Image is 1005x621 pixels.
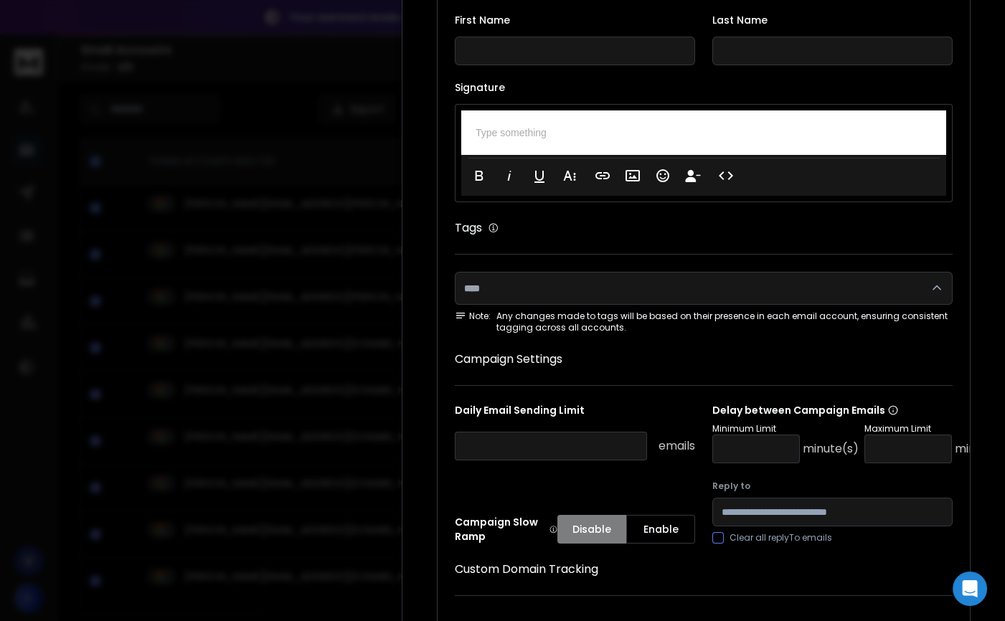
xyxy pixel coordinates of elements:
[659,437,695,455] p: emails
[455,15,695,25] label: First Name
[953,572,987,606] div: Open Intercom Messenger
[679,161,707,190] button: Insert Unsubscribe Link
[649,161,676,190] button: Emoticons
[589,161,616,190] button: Insert Link (Ctrl+K)
[466,161,493,190] button: Bold (Ctrl+B)
[712,423,859,435] p: Minimum Limit
[557,515,626,544] button: Disable
[455,351,953,368] h1: Campaign Settings
[556,161,583,190] button: More Text
[455,82,953,93] label: Signature
[455,515,557,544] p: Campaign Slow Ramp
[455,561,953,578] h1: Custom Domain Tracking
[455,219,482,237] h1: Tags
[455,310,953,333] div: Any changes made to tags will be based on their presence in each email account, ensuring consiste...
[712,15,953,25] label: Last Name
[626,515,695,544] button: Enable
[712,161,740,190] button: Code View
[712,480,953,492] label: Reply to
[619,161,646,190] button: Insert Image (Ctrl+P)
[455,310,491,322] span: Note:
[730,532,832,544] label: Clear all replyTo emails
[803,440,859,458] p: minute(s)
[455,403,695,423] p: Daily Email Sending Limit
[526,161,553,190] button: Underline (Ctrl+U)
